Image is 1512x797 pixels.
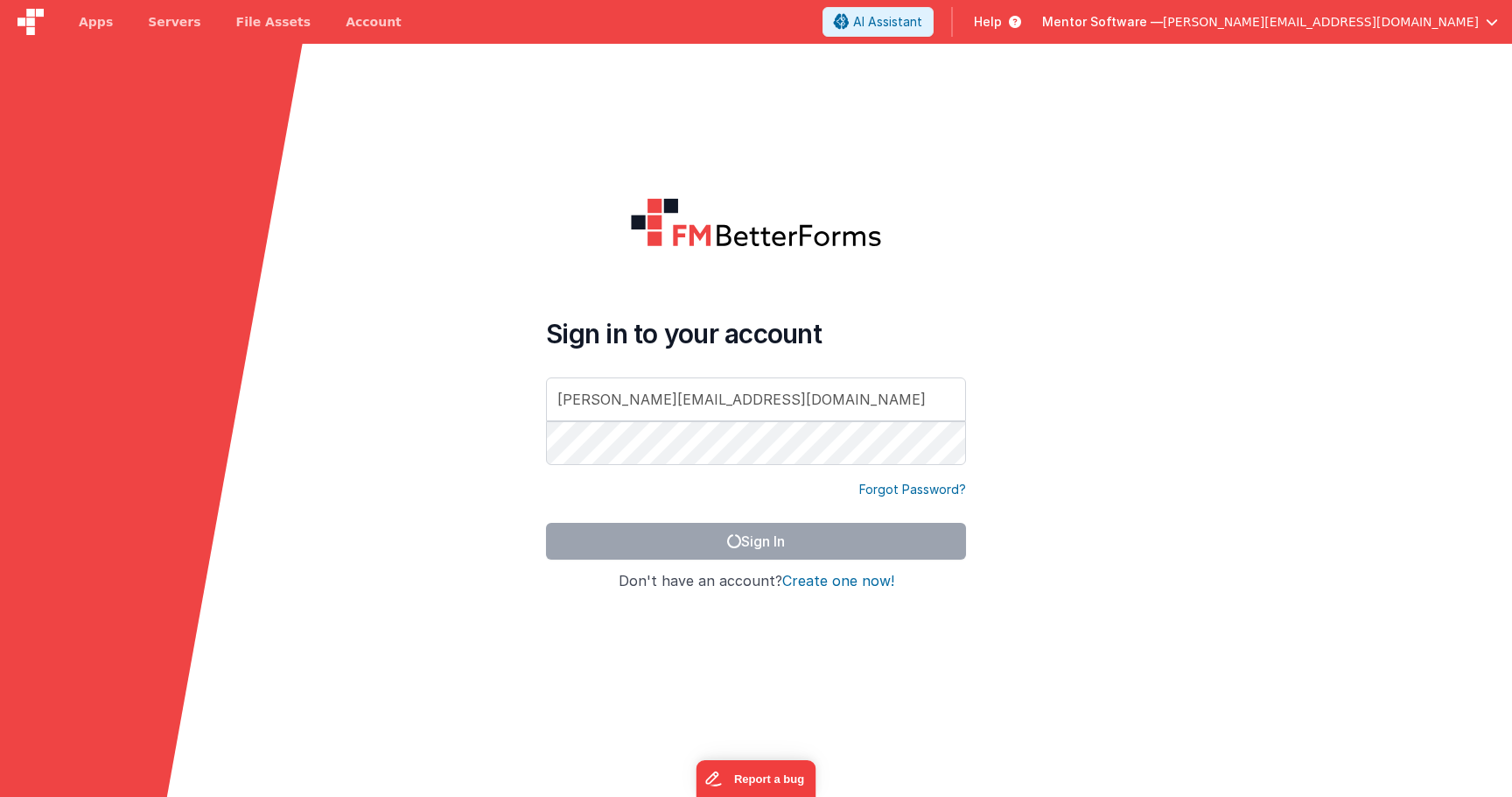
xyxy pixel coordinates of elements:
[853,13,922,31] span: AI Assistant
[546,523,966,560] button: Sign In
[782,574,894,589] button: Create one now!
[546,574,966,589] h4: Don't have an account?
[859,481,966,498] a: Forgot Password?
[79,13,113,31] span: Apps
[1163,13,1479,31] span: [PERSON_NAME][EMAIL_ADDRESS][DOMAIN_NAME]
[696,760,816,797] iframe: Marker.io feedback button
[236,13,311,31] span: File Assets
[546,318,966,349] h4: Sign in to your account
[822,7,934,37] button: AI Assistant
[974,13,1002,31] span: Help
[1042,13,1163,31] span: Mentor Software —
[148,13,200,31] span: Servers
[546,377,966,421] input: Email Address
[1042,13,1498,31] button: Mentor Software — [PERSON_NAME][EMAIL_ADDRESS][DOMAIN_NAME]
